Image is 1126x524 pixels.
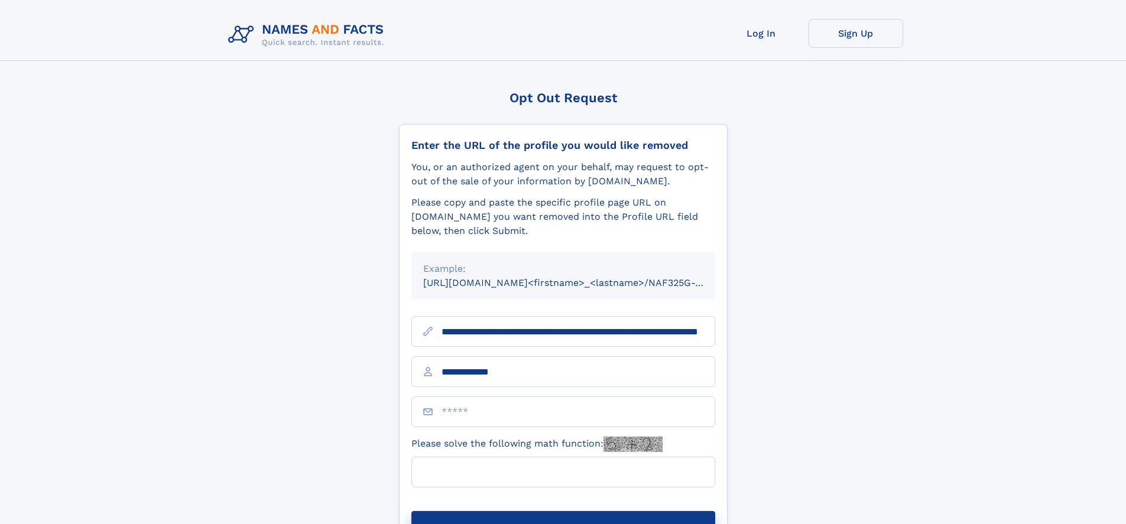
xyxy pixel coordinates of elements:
div: You, or an authorized agent on your behalf, may request to opt-out of the sale of your informatio... [411,160,715,188]
div: Enter the URL of the profile you would like removed [411,139,715,152]
small: [URL][DOMAIN_NAME]<firstname>_<lastname>/NAF325G-xxxxxxxx [423,277,738,288]
div: Example: [423,262,703,276]
img: Logo Names and Facts [223,19,394,51]
div: Please copy and paste the specific profile page URL on [DOMAIN_NAME] you want removed into the Pr... [411,196,715,238]
label: Please solve the following math function: [411,437,663,452]
a: Sign Up [809,19,903,48]
div: Opt Out Request [399,90,728,105]
a: Log In [714,19,809,48]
